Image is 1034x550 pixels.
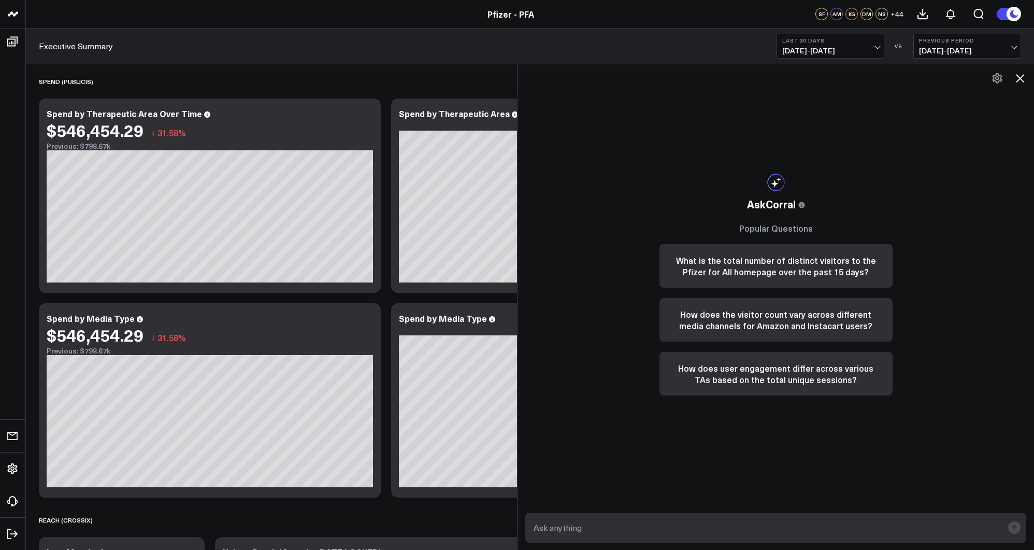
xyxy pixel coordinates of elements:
div: $546,454.29 [47,326,143,344]
div: Spend by Media Type [399,313,487,324]
div: VS [889,43,908,49]
div: Spend by Therapeutic Area [399,108,510,119]
a: Executive Summary [39,40,113,52]
button: Last 30 Days[DATE]-[DATE] [777,34,884,59]
div: DM [860,8,873,20]
div: KG [845,8,858,20]
button: +44 [891,8,903,20]
button: How does user engagement differ across various TAs based on the total unique sessions? [659,352,893,396]
h3: Popular Questions [659,222,893,234]
span: ↓ [151,331,155,344]
span: [DATE] - [DATE] [782,47,879,55]
div: Previous: $798.67k [47,142,373,150]
b: Last 30 Days [782,37,879,44]
div: Spend by Therapeutic Area Over Time [47,108,202,119]
div: SPEND (PUBLICIS) [39,69,93,93]
span: ↓ [151,126,155,139]
button: Previous Period[DATE]-[DATE] [913,34,1021,59]
b: Previous Period [919,37,1015,44]
span: [DATE] - [DATE] [919,47,1015,55]
div: Spend by Media Type [47,313,135,324]
div: NS [875,8,888,20]
span: AskCorral [747,196,796,212]
button: What is the total number of distinct visitors to the Pfizer for All homepage over the past 15 days? [659,244,893,288]
div: SF [815,8,828,20]
div: Reach (Crossix) [39,508,93,532]
button: How does the visitor count vary across different media channels for Amazon and Instacart users? [659,298,893,342]
div: $546,454.29 [47,121,143,139]
a: Pfizer - PFA [487,8,534,20]
div: AM [830,8,843,20]
div: Previous: $798.67k [47,347,373,355]
span: + 44 [891,10,903,18]
span: 31.58% [157,127,186,138]
span: 31.58% [157,332,186,343]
